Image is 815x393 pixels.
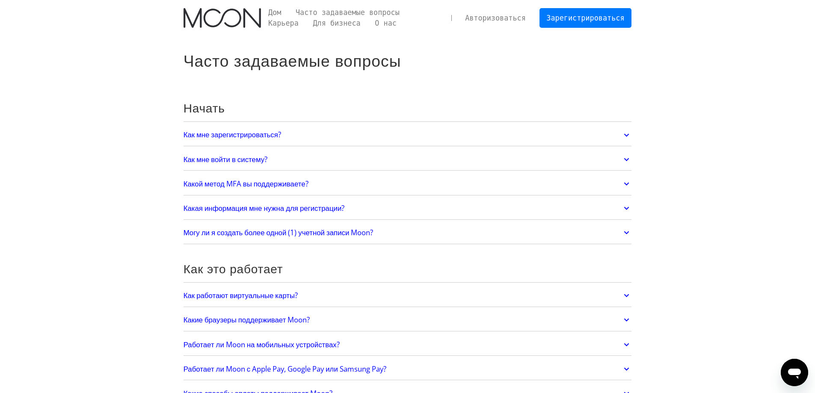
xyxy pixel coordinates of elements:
a: Карьера [261,18,305,29]
font: Для бизнеса [313,19,360,27]
a: Как мне войти в систему? [184,151,632,168]
font: Часто задаваемые вопросы [184,51,401,71]
font: Могу ли я создать более одной (1) учетной записи Moon? [184,228,373,237]
font: Часто задаваемые вопросы [296,8,400,17]
a: Работает ли Moon на мобильных устройствах? [184,336,632,354]
a: Какие браузеры поддерживает Moon? [184,311,632,329]
a: Работает ли Moon с Apple Pay, Google Pay или Samsung Pay? [184,360,632,378]
a: Какой метод MFA вы поддерживаете? [184,175,632,193]
iframe: Кнопка запуска окна обмена сообщениями [781,359,808,386]
font: Дом [268,8,281,17]
font: Какой метод MFA вы поддерживаете? [184,179,308,189]
a: Как мне зарегистрироваться? [184,126,632,144]
a: Авторизоваться [458,9,533,27]
font: Авторизоваться [465,14,526,22]
font: Как мне войти в систему? [184,154,267,164]
a: Зарегистрироваться [539,8,632,27]
font: Как работают виртуальные карты? [184,290,298,300]
font: Как мне зарегистрироваться? [184,130,281,139]
a: Для бизнеса [306,18,368,29]
font: Как это работает [184,261,283,276]
font: Зарегистрироваться [546,14,624,22]
font: Карьера [268,19,299,27]
font: Работает ли Moon с Apple Pay, Google Pay или Samsung Pay? [184,364,386,374]
a: Как работают виртуальные карты? [184,287,632,304]
a: Часто задаваемые вопросы [288,7,407,18]
a: Дом [261,7,288,18]
a: Могу ли я создать более одной (1) учетной записи Moon? [184,224,632,242]
font: О нас [375,19,397,27]
font: Работает ли Moon на мобильных устройствах? [184,340,340,349]
a: О нас [368,18,404,29]
a: дом [184,8,261,28]
img: Логотип Луны [184,8,261,28]
font: Какая информация мне нужна для регистрации? [184,203,345,213]
a: Какая информация мне нужна для регистрации? [184,199,632,217]
font: Начать [184,100,225,115]
font: Какие браузеры поддерживает Moon? [184,315,310,325]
